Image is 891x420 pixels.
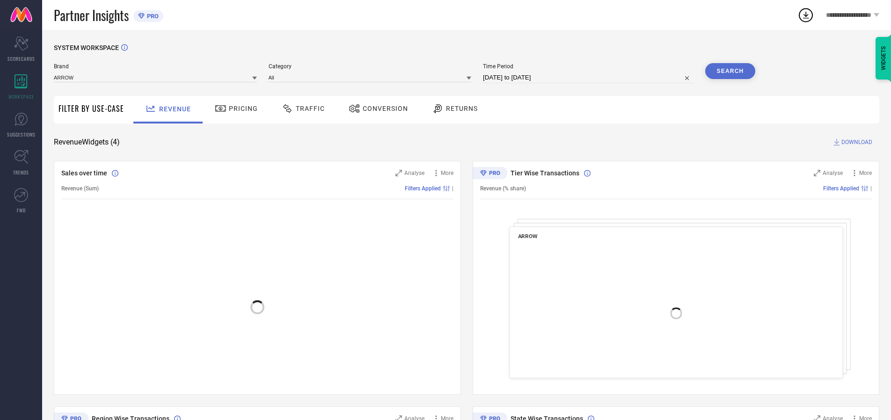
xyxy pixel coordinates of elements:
[705,63,756,79] button: Search
[8,93,34,100] span: WORKSPACE
[841,138,872,147] span: DOWNLOAD
[54,138,120,147] span: Revenue Widgets ( 4 )
[452,185,453,192] span: |
[404,170,424,176] span: Analyse
[518,233,537,239] span: ARROW
[395,170,402,176] svg: Zoom
[483,72,694,83] input: Select time period
[7,131,36,138] span: SUGGESTIONS
[229,105,258,112] span: Pricing
[823,170,843,176] span: Analyse
[859,170,872,176] span: More
[7,55,35,62] span: SCORECARDS
[814,170,820,176] svg: Zoom
[54,44,119,51] span: SYSTEM WORKSPACE
[54,6,129,25] span: Partner Insights
[13,169,29,176] span: TRENDS
[61,185,99,192] span: Revenue (Sum)
[473,167,507,181] div: Premium
[269,63,472,70] span: Category
[145,13,159,20] span: PRO
[296,105,325,112] span: Traffic
[823,185,859,192] span: Filters Applied
[480,185,526,192] span: Revenue (% share)
[441,170,453,176] span: More
[159,105,191,113] span: Revenue
[363,105,408,112] span: Conversion
[511,169,579,177] span: Tier Wise Transactions
[405,185,441,192] span: Filters Applied
[797,7,814,23] div: Open download list
[58,103,124,114] span: Filter By Use-Case
[870,185,872,192] span: |
[54,63,257,70] span: Brand
[446,105,478,112] span: Returns
[483,63,694,70] span: Time Period
[17,207,26,214] span: FWD
[61,169,107,177] span: Sales over time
